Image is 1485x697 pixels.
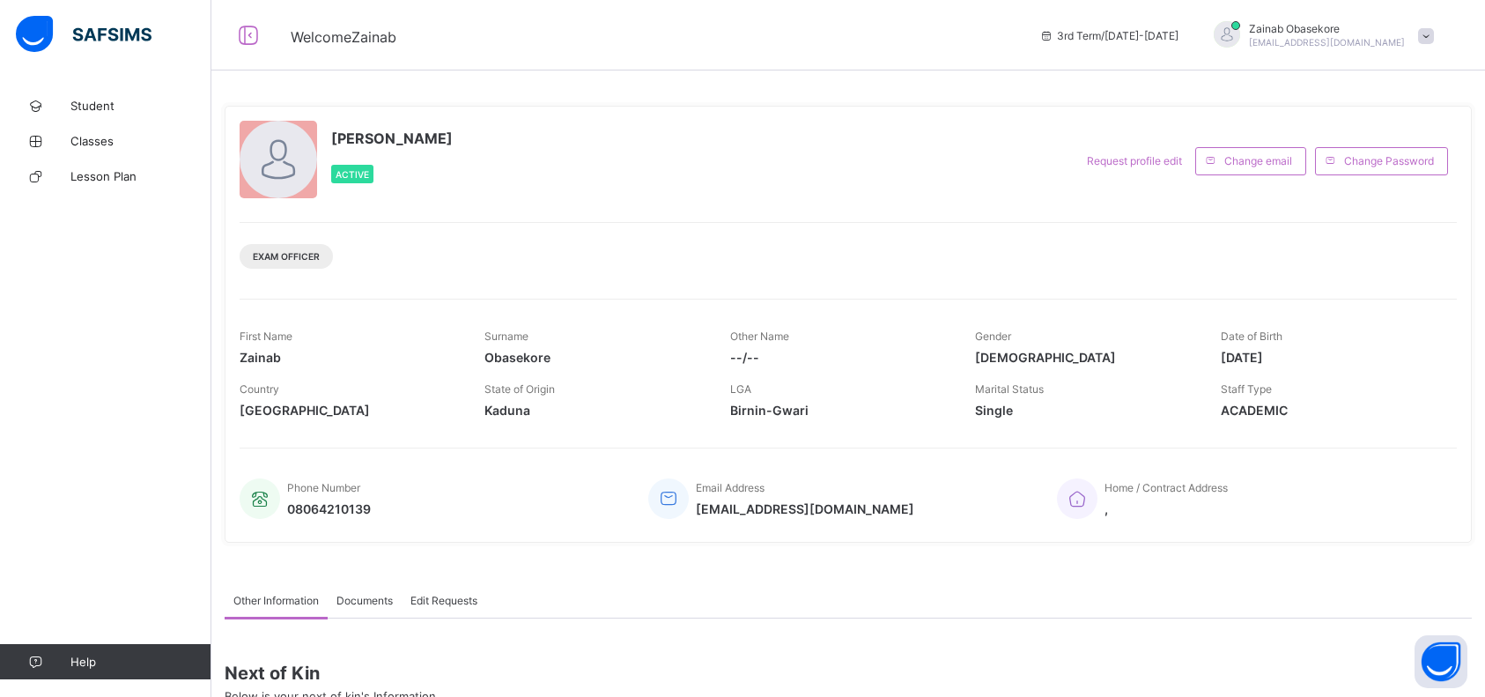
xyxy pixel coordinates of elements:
[1344,154,1434,167] span: Change Password
[975,330,1011,343] span: Gender
[233,594,319,607] span: Other Information
[410,594,477,607] span: Edit Requests
[240,350,458,365] span: Zainab
[1249,37,1405,48] span: [EMAIL_ADDRESS][DOMAIN_NAME]
[484,330,528,343] span: Surname
[975,403,1193,418] span: Single
[730,382,751,396] span: LGA
[1221,350,1439,365] span: [DATE]
[240,382,279,396] span: Country
[1039,29,1178,42] span: session/term information
[1221,330,1282,343] span: Date of Birth
[1221,403,1439,418] span: ACADEMIC
[1224,154,1292,167] span: Change email
[696,481,765,494] span: Email Address
[331,130,453,147] span: [PERSON_NAME]
[1249,22,1405,35] span: Zainab Obasekore
[484,382,555,396] span: State of Origin
[1415,635,1467,688] button: Open asap
[240,403,458,418] span: [GEOGRAPHIC_DATA]
[336,169,369,180] span: Active
[975,350,1193,365] span: [DEMOGRAPHIC_DATA]
[291,28,396,46] span: Welcome Zainab
[16,16,151,53] img: safsims
[484,403,703,418] span: Kaduna
[70,134,211,148] span: Classes
[1087,154,1182,167] span: Request profile edit
[696,501,914,516] span: [EMAIL_ADDRESS][DOMAIN_NAME]
[70,169,211,183] span: Lesson Plan
[1196,21,1443,50] div: ZainabObasekore
[975,382,1044,396] span: Marital Status
[730,350,949,365] span: --/--
[1105,481,1228,494] span: Home / Contract Address
[484,350,703,365] span: Obasekore
[1105,501,1228,516] span: ,
[253,251,320,262] span: Exam Officer
[70,99,211,113] span: Student
[240,330,292,343] span: First Name
[287,501,371,516] span: 08064210139
[225,663,1472,684] span: Next of Kin
[730,403,949,418] span: Birnin-Gwari
[730,330,789,343] span: Other Name
[336,594,393,607] span: Documents
[1221,382,1272,396] span: Staff Type
[70,655,211,669] span: Help
[287,481,360,494] span: Phone Number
